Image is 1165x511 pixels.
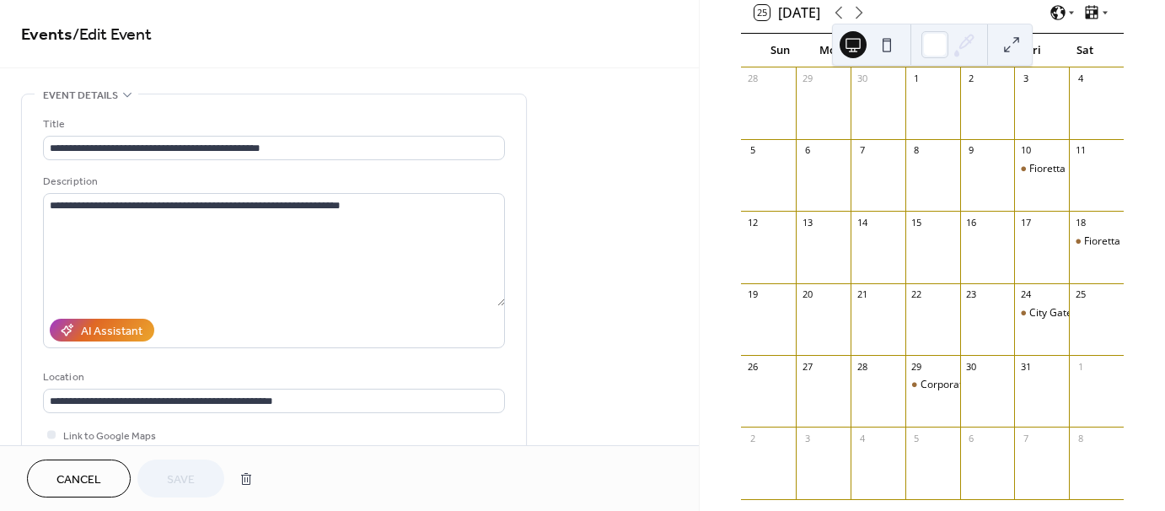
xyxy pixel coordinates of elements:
[1069,234,1124,249] div: Fioretta Italian Steakhouse
[746,73,759,85] div: 28
[43,116,502,133] div: Title
[1008,34,1059,67] div: Fri
[965,360,978,373] div: 30
[1074,432,1087,444] div: 8
[801,288,813,301] div: 20
[910,360,923,373] div: 29
[965,216,978,229] div: 16
[1019,432,1032,444] div: 7
[1029,306,1100,320] div: City Gate Grille
[746,288,759,301] div: 19
[801,432,813,444] div: 3
[1014,306,1069,320] div: City Gate Grille
[801,216,813,229] div: 13
[1014,162,1069,176] div: Fioretta Italian Steakhouse
[910,216,923,229] div: 15
[965,432,978,444] div: 6
[72,19,152,51] span: / Edit Event
[746,432,759,444] div: 2
[910,73,923,85] div: 1
[801,360,813,373] div: 27
[856,216,868,229] div: 14
[1060,34,1110,67] div: Sat
[910,288,923,301] div: 22
[856,144,868,157] div: 7
[1019,73,1032,85] div: 3
[856,360,868,373] div: 28
[1074,144,1087,157] div: 11
[1019,144,1032,157] div: 10
[1019,288,1032,301] div: 24
[856,73,868,85] div: 30
[905,378,960,392] div: Corporate Event with Middleby Showroom at The Mart
[746,216,759,229] div: 12
[1019,216,1032,229] div: 17
[81,323,142,341] div: AI Assistant
[1074,216,1087,229] div: 18
[43,173,502,191] div: Description
[50,319,154,342] button: AI Assistant
[801,144,813,157] div: 6
[965,288,978,301] div: 23
[43,87,118,105] span: Event details
[746,144,759,157] div: 5
[27,460,131,498] button: Cancel
[63,428,156,445] span: Link to Google Maps
[746,360,759,373] div: 26
[1019,360,1032,373] div: 31
[56,471,101,489] span: Cancel
[1074,360,1087,373] div: 1
[856,288,868,301] div: 21
[910,432,923,444] div: 5
[801,73,813,85] div: 29
[21,19,72,51] a: Events
[43,368,502,386] div: Location
[1074,73,1087,85] div: 4
[910,144,923,157] div: 8
[965,73,978,85] div: 2
[749,1,826,24] button: 25[DATE]
[965,144,978,157] div: 9
[805,34,856,67] div: Mon
[1029,162,1154,176] div: Fioretta Italian Steakhouse
[1074,288,1087,301] div: 25
[856,432,868,444] div: 4
[754,34,805,67] div: Sun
